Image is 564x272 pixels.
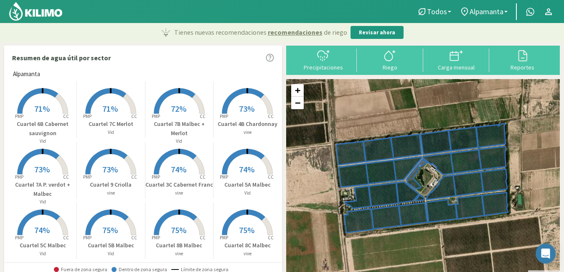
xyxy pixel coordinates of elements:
[102,103,118,114] span: 71%
[220,113,228,119] tspan: PMP
[34,103,50,114] span: 71%
[77,120,145,128] p: Cuartel 7C Merlot
[145,250,213,257] p: vine
[357,49,423,71] button: Riego
[9,241,76,250] p: Cuartel 5C Malbec
[145,120,213,138] p: Cuartel 7B Malbec + Merlot
[268,113,274,119] tspan: CC
[102,164,118,174] span: 73%
[351,26,404,39] button: Revisar ahora
[151,113,160,119] tspan: PMP
[324,27,347,37] span: de riego
[213,250,282,257] p: vine
[102,225,118,235] span: 75%
[77,250,145,257] p: Vid
[213,241,282,250] p: Cuartel 8C Malbec
[359,64,421,70] div: Riego
[145,180,213,189] p: Cuartel 3C Cabernet Franc
[132,174,137,180] tspan: CC
[63,113,69,119] tspan: CC
[9,250,76,257] p: Vid
[77,129,145,136] p: Vid
[171,164,186,174] span: 74%
[9,138,76,145] p: Vid
[291,97,304,109] a: Zoom out
[200,174,206,180] tspan: CC
[359,28,395,37] p: Revisar ahora
[536,244,556,264] div: Open Intercom Messenger
[15,235,23,241] tspan: PMP
[132,113,137,119] tspan: CC
[63,174,69,180] tspan: CC
[83,235,91,241] tspan: PMP
[492,64,553,70] div: Reportes
[171,103,186,114] span: 72%
[132,235,137,241] tspan: CC
[470,7,503,16] span: Alpamanta
[213,180,282,189] p: Cuartel 5A Malbec
[12,53,111,63] p: Resumen de agua útil por sector
[83,113,91,119] tspan: PMP
[213,129,282,136] p: vine
[268,27,323,37] span: recomendaciones
[9,180,76,198] p: Cuartel 7A P. verdot + Malbec
[151,235,160,241] tspan: PMP
[489,49,556,71] button: Reportes
[200,113,206,119] tspan: CC
[9,120,76,138] p: Cuartel 6B Cabernet sauvignon
[200,235,206,241] tspan: CC
[77,190,145,197] p: vine
[291,84,304,97] a: Zoom in
[171,225,186,235] span: 75%
[8,1,63,21] img: Kilimo
[77,180,145,189] p: Cuartel 9 Criolla
[239,103,254,114] span: 73%
[145,190,213,197] p: vine
[423,49,490,71] button: Carga mensual
[174,27,347,37] p: Tienes nuevas recomendaciones
[293,64,354,70] div: Precipitaciones
[34,164,50,174] span: 73%
[15,113,23,119] tspan: PMP
[83,174,91,180] tspan: PMP
[290,49,357,71] button: Precipitaciones
[426,64,487,70] div: Carga mensual
[220,235,228,241] tspan: PMP
[13,69,40,79] span: Alpamanta
[239,225,254,235] span: 75%
[427,7,447,16] span: Todos
[77,241,145,250] p: Cuartel 5B Malbec
[268,235,274,241] tspan: CC
[213,190,282,197] p: Vid
[9,198,76,205] p: Vid
[220,174,228,180] tspan: PMP
[63,235,69,241] tspan: CC
[145,241,213,250] p: Cuartel 8B Malbec
[145,138,213,145] p: Vid
[268,174,274,180] tspan: CC
[151,174,160,180] tspan: PMP
[34,225,50,235] span: 74%
[213,120,282,128] p: Cuartel 4B Chardonnay
[239,164,254,174] span: 74%
[15,174,23,180] tspan: PMP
